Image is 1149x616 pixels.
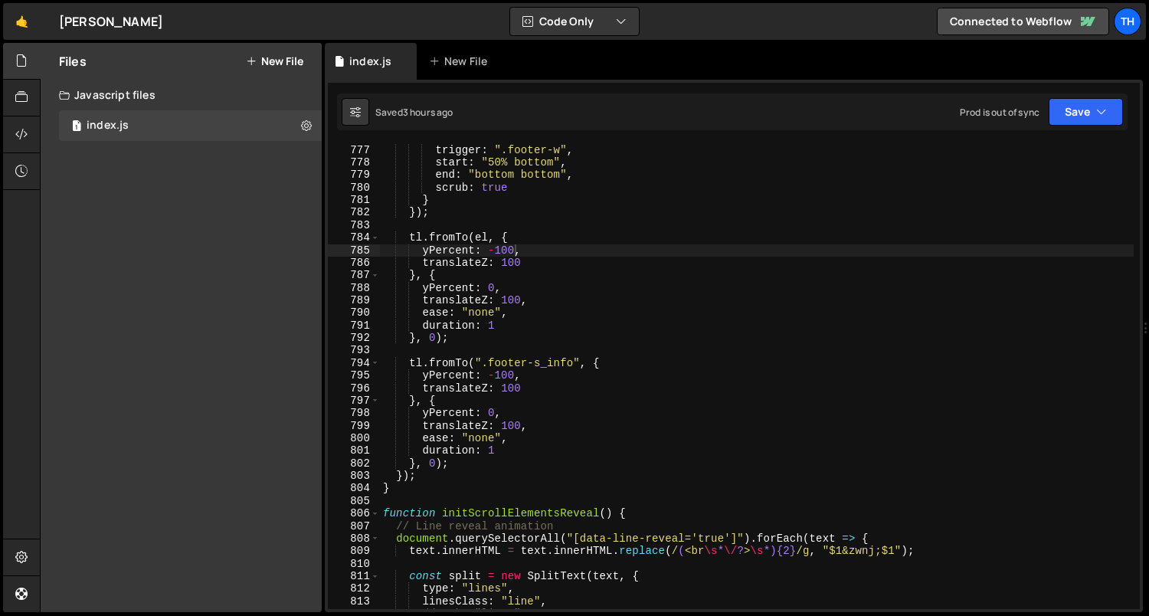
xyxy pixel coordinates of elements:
div: 789 [328,294,380,306]
button: Code Only [510,8,639,35]
div: 797 [328,395,380,407]
div: 790 [328,306,380,319]
div: 794 [328,357,380,369]
div: 799 [328,420,380,432]
div: index.js [349,54,391,69]
div: 778 [328,156,380,169]
div: 788 [328,282,380,294]
h2: Files [59,53,87,70]
div: index.js [87,119,129,133]
div: 801 [328,444,380,457]
div: 806 [328,507,380,519]
div: 809 [328,545,380,557]
div: 805 [328,495,380,507]
div: 808 [328,532,380,545]
div: 783 [328,219,380,231]
div: Javascript files [41,80,322,110]
div: 785 [328,244,380,257]
div: 787 [328,269,380,281]
div: 793 [328,344,380,356]
div: Prod is out of sync [960,106,1039,119]
span: 1 [72,121,81,133]
div: 804 [328,482,380,494]
div: 807 [328,520,380,532]
a: Th [1114,8,1141,35]
div: 795 [328,369,380,382]
div: 784 [328,231,380,244]
div: 802 [328,457,380,470]
div: 792 [328,332,380,344]
div: 782 [328,206,380,218]
div: 777 [328,144,380,156]
div: 779 [328,169,380,181]
div: 16840/46037.js [59,110,322,141]
div: 810 [328,558,380,570]
div: 811 [328,570,380,582]
a: 🤙 [3,3,41,40]
a: Connected to Webflow [937,8,1109,35]
div: New File [429,54,493,69]
div: [PERSON_NAME] [59,12,163,31]
button: Save [1049,98,1123,126]
button: New File [246,55,303,67]
div: 813 [328,595,380,608]
div: 800 [328,432,380,444]
div: Saved [375,106,453,119]
div: 786 [328,257,380,269]
div: 780 [328,182,380,194]
div: 798 [328,407,380,419]
div: 812 [328,582,380,595]
div: 791 [328,319,380,332]
div: 781 [328,194,380,206]
div: 3 hours ago [403,106,453,119]
div: 803 [328,470,380,482]
div: 796 [328,382,380,395]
